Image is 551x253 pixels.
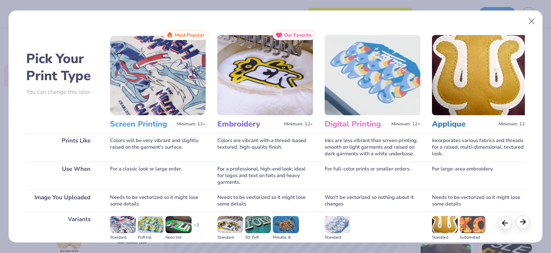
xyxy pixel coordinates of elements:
[325,119,388,129] h3: Digital Printing
[284,121,313,127] span: Minimum: 12+
[273,216,299,233] img: Metallic & Glitter
[110,190,206,212] div: Needs to be vectorized so it might lose some details
[177,121,206,127] span: Minimum: 12+
[460,216,485,233] img: Sublimated
[325,216,350,233] img: Standard
[217,133,313,162] div: Colors are vibrant with a thread-based textured, high-quality finish.
[110,162,206,190] div: For a classic look or large order.
[110,133,206,162] div: Colors will be very vibrant and slightly raised on the garment's surface.
[110,234,136,241] div: Standard
[432,162,528,190] div: For large-area embroidery.
[26,50,98,84] h2: Pick Your Print Type
[432,190,528,212] div: Needs to be vectorized so it might lose some details
[165,216,191,233] img: Neon Ink
[245,234,271,241] div: 3D Puff
[110,35,206,115] img: Screen Printing
[175,32,204,38] span: Most Popular
[217,190,313,212] div: Needs to be vectorized so it might lose some details
[325,35,420,115] img: Digital Printing
[325,133,420,162] div: Inks are less vibrant than screen printing; smooth on light garments and raised on dark garments ...
[325,190,420,212] div: Won't be vectorized so nothing about it changes
[432,133,528,162] div: Incorporates various fabrics and threads for a raised, multi-dimensional, textured look.
[26,133,98,162] div: Prints Like
[273,234,299,248] div: Metallic & Glitter
[165,234,191,241] div: Neon Ink
[284,32,312,38] span: Our Favorite
[460,234,485,241] div: Sublimated
[26,212,98,252] div: Variants
[110,216,136,233] img: Standard
[138,234,164,241] div: Puff Ink
[432,35,528,115] img: Applique
[432,234,458,241] div: Standard
[26,162,98,190] div: Use When
[26,190,98,212] div: Image You Uploaded
[245,216,271,233] img: 3D Puff
[110,119,174,129] h3: Screen Printing
[499,121,528,127] span: Minimum: 12+
[217,162,313,190] div: For a professional, high-end look; ideal for logos and text on hats and heavy garments.
[217,216,243,233] img: Standard
[524,14,539,29] button: Close
[138,216,164,233] img: Puff Ink
[217,119,281,129] h3: Embroidery
[217,234,243,241] div: Standard
[217,35,313,115] img: Embroidery
[432,119,496,129] h3: Applique
[194,222,199,235] div: + 3
[26,89,98,95] p: You can change this later.
[432,216,458,233] img: Standard
[325,162,420,190] div: For full-color prints or smaller orders.
[325,234,350,241] div: Standard
[391,121,420,127] span: Minimum: 12+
